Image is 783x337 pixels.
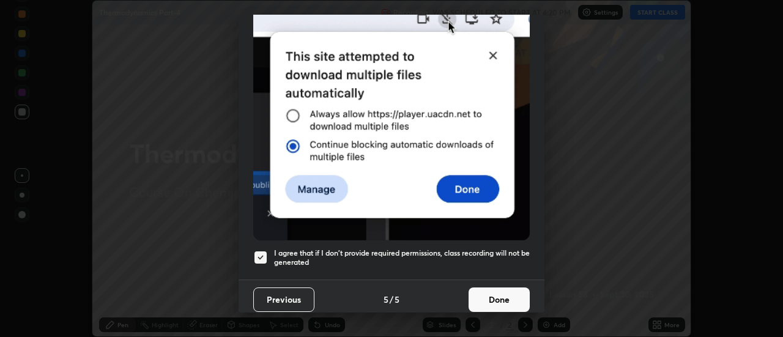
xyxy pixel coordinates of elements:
button: Previous [253,287,314,312]
h4: 5 [395,293,399,306]
button: Done [469,287,530,312]
h4: / [390,293,393,306]
h4: 5 [384,293,388,306]
h5: I agree that if I don't provide required permissions, class recording will not be generated [274,248,530,267]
